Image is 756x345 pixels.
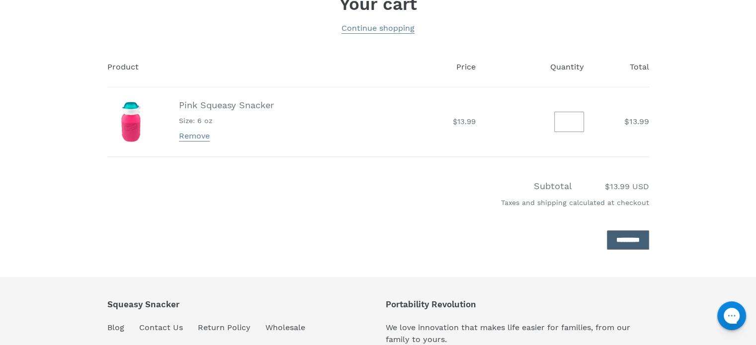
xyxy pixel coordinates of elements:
[107,323,124,332] a: Blog
[107,98,155,145] img: Pink Squeasy Snacker
[487,48,595,87] th: Quantity
[107,299,305,309] p: Squeasy Snacker
[179,100,274,110] a: Pink Squeasy Snacker
[107,193,649,218] div: Taxes and shipping calculated at checkout
[624,117,649,126] span: $13.99
[179,116,274,126] li: Size: 6 oz
[341,23,415,34] a: Continue shopping
[351,48,487,87] th: Price
[575,181,649,193] span: $13.99 USD
[265,323,305,332] a: Wholesale
[107,48,351,87] th: Product
[179,131,210,141] a: Remove Pink Squeasy Snacker - 6 oz
[386,299,649,309] p: Portability Revolution
[362,116,476,128] dd: $13.99
[198,323,251,332] a: Return Policy
[139,323,183,332] a: Contact Us
[179,114,274,126] ul: Product details
[595,48,649,87] th: Total
[534,181,572,191] span: Subtotal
